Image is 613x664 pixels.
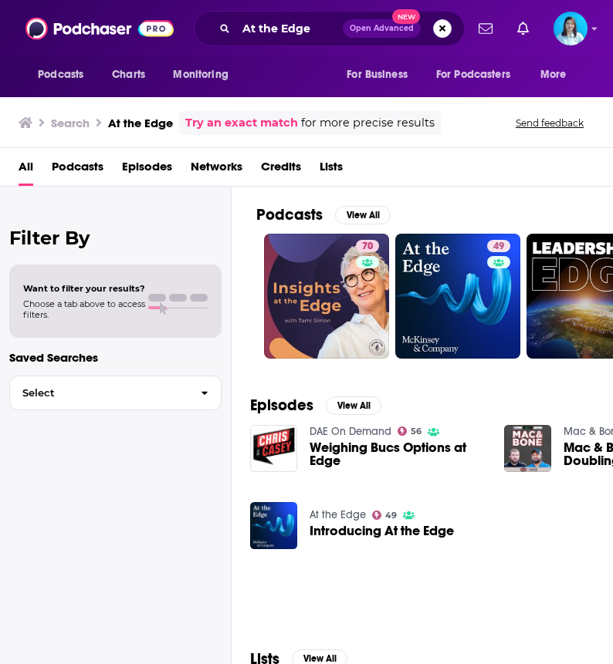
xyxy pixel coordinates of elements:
[112,64,145,86] span: Charts
[411,428,422,435] span: 56
[23,283,145,294] span: Want to filter your results?
[493,239,504,254] span: 49
[236,16,343,41] input: Search podcasts, credits, & more...
[162,60,248,89] button: open menu
[261,154,301,186] a: Credits
[335,206,391,224] button: View All
[250,425,297,472] img: Weighing Bucs Options at Edge
[504,425,551,472] img: Mac & Bone Hour 3: Doubling Down at Edge?
[320,154,343,186] a: Lists
[194,11,465,46] div: Search podcasts, credits, & more...
[38,64,83,86] span: Podcasts
[372,511,398,520] a: 49
[487,240,510,252] a: 49
[301,114,435,132] span: for more precise results
[511,15,535,42] a: Show notifications dropdown
[310,441,486,467] a: Weighing Bucs Options at Edge
[9,350,222,365] p: Saved Searches
[362,239,373,254] span: 70
[398,426,422,436] a: 56
[310,524,454,538] a: Introducing At the Edge
[426,60,533,89] button: open menu
[19,154,33,186] a: All
[395,234,520,359] a: 49
[350,25,414,32] span: Open Advanced
[9,227,222,249] h2: Filter By
[250,396,381,415] a: EpisodesView All
[25,14,174,43] img: Podchaser - Follow, Share and Rate Podcasts
[554,12,588,46] button: Show profile menu
[51,116,90,130] h3: Search
[347,64,408,86] span: For Business
[385,512,397,519] span: 49
[436,64,510,86] span: For Podcasters
[530,60,586,89] button: open menu
[336,60,427,89] button: open menu
[472,15,499,42] a: Show notifications dropdown
[185,114,298,132] a: Try an exact match
[52,154,103,186] a: Podcasts
[23,298,145,320] span: Choose a tab above to access filters.
[102,60,154,89] a: Charts
[250,502,297,549] img: Introducing At the Edge
[250,396,313,415] h2: Episodes
[343,19,421,38] button: Open AdvancedNew
[191,154,242,186] a: Networks
[264,234,389,359] a: 70
[9,376,222,410] button: Select
[10,388,188,398] span: Select
[511,116,588,130] button: Send feedback
[256,205,391,224] a: PodcastsView All
[310,508,366,521] a: At the Edge
[392,9,420,24] span: New
[122,154,172,186] a: Episodes
[27,60,103,89] button: open menu
[326,396,381,415] button: View All
[540,64,567,86] span: More
[173,64,228,86] span: Monitoring
[108,116,173,130] h3: At the Edge
[310,425,391,438] a: DAE On Demand
[554,12,588,46] img: User Profile
[356,240,379,252] a: 70
[256,205,323,224] h2: Podcasts
[554,12,588,46] span: Logged in as ClarisseG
